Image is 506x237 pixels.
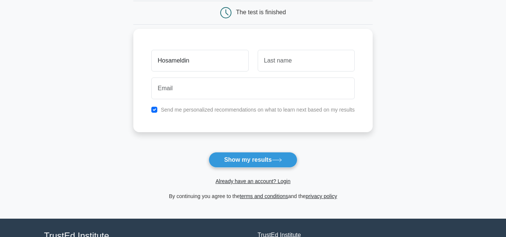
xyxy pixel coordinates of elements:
label: Send me personalized recommendations on what to learn next based on my results [161,107,355,113]
a: Already have an account? Login [215,178,290,184]
input: Email [151,78,355,99]
a: privacy policy [306,193,337,199]
div: By continuing you agree to the and the [129,192,377,201]
a: terms and conditions [240,193,288,199]
button: Show my results [209,152,297,168]
input: Last name [258,50,355,72]
input: First name [151,50,248,72]
div: The test is finished [236,9,286,15]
